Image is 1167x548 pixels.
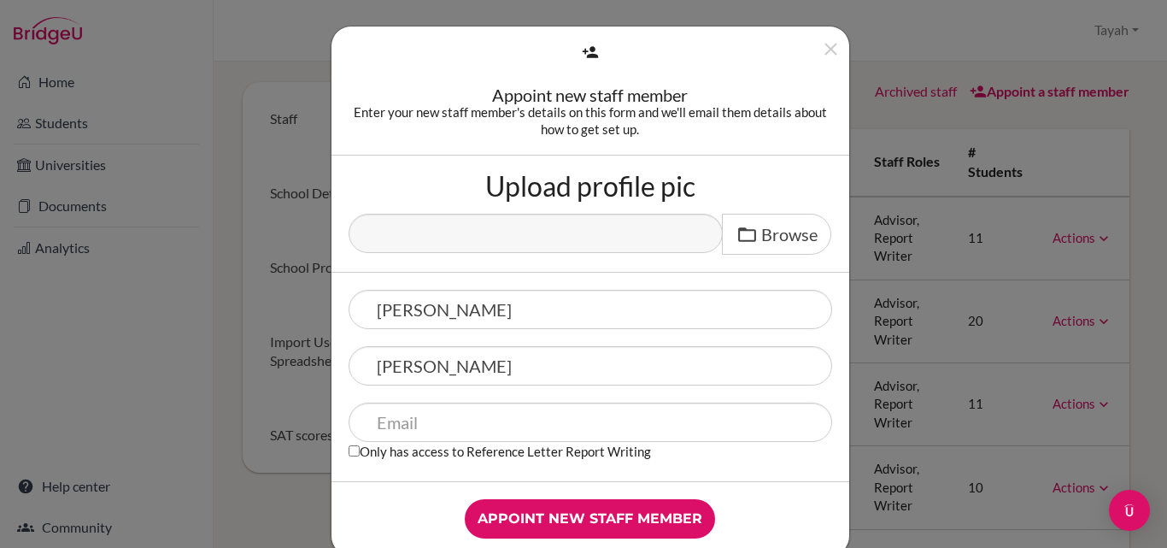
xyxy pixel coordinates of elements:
button: Close [820,38,842,67]
input: Last name [349,346,832,386]
div: Open Intercom Messenger [1109,490,1150,531]
div: Appoint new staff member [349,86,832,103]
input: Only has access to Reference Letter Report Writing [349,445,360,457]
div: Enter your new staff member's details on this form and we'll email them details about how to get ... [349,103,832,138]
input: Email [349,403,832,442]
label: Upload profile pic [485,173,695,200]
input: Appoint new staff member [465,499,715,539]
input: First name [349,290,832,329]
label: Only has access to Reference Letter Report Writing [349,442,651,460]
span: Browse [761,224,818,245]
